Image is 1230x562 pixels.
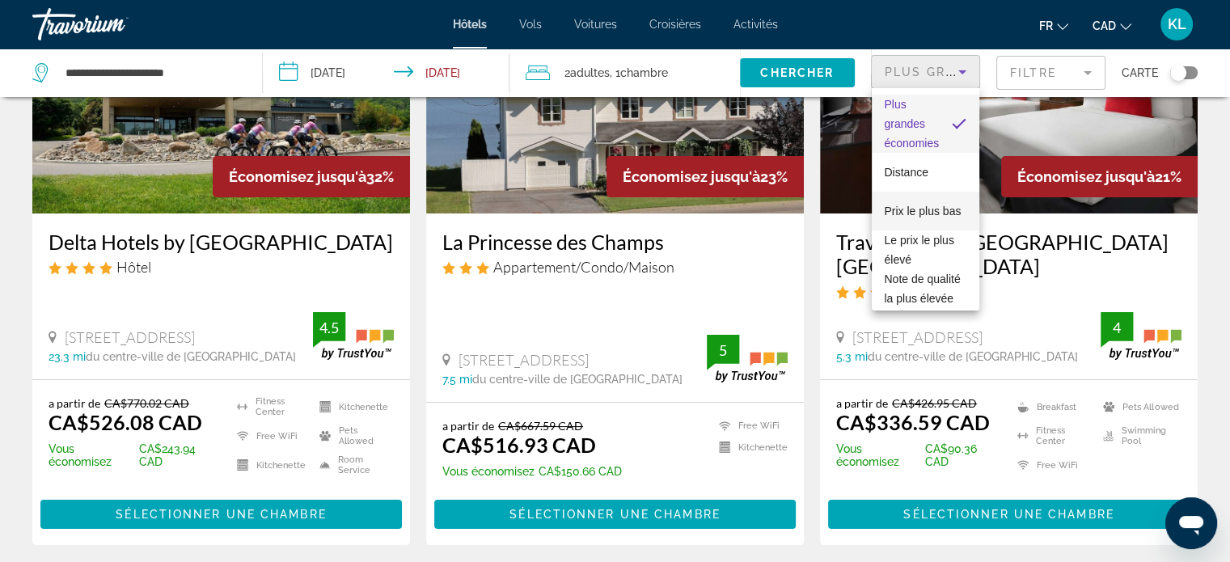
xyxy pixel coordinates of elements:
span: Note de qualité la plus élevée [885,273,961,305]
span: Prix le plus bas [885,205,962,218]
span: Distance [885,166,928,179]
div: Sort by [872,88,979,311]
span: Plus grandes économies [885,98,940,150]
span: Le prix le plus élevé [885,234,954,266]
iframe: Bouton de lancement de la fenêtre de messagerie [1165,497,1217,549]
